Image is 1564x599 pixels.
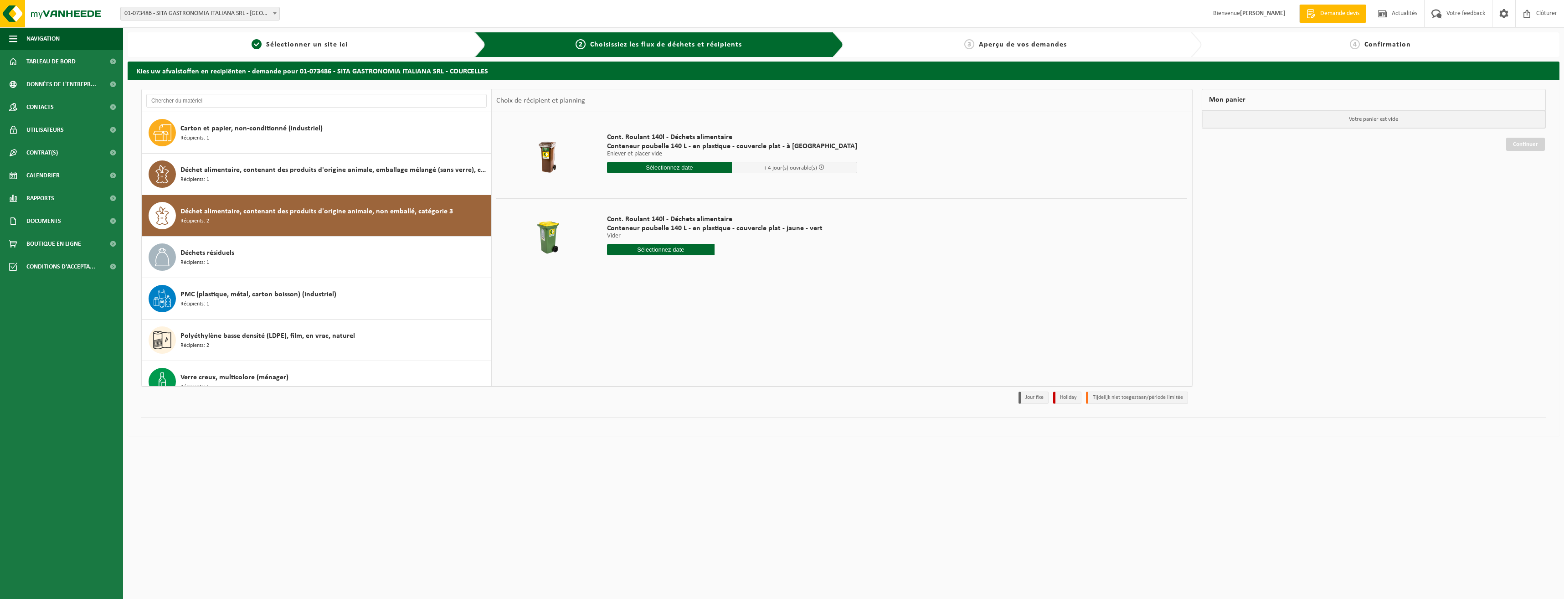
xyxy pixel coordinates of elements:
span: 01-073486 - SITA GASTRONOMIA ITALIANA SRL - COURCELLES [120,7,280,21]
div: Mon panier [1202,89,1546,111]
button: Verre creux, multicolore (ménager) Récipients: 1 [142,361,491,402]
button: Déchet alimentaire, contenant des produits d'origine animale, non emballé, catégorie 3 Récipients: 2 [142,195,491,237]
span: Verre creux, multicolore (ménager) [180,372,288,383]
input: Chercher du matériel [146,94,487,108]
span: Polyéthylène basse densité (LDPE), film, en vrac, naturel [180,330,355,341]
span: Contrat(s) [26,141,58,164]
span: Documents [26,210,61,232]
span: Calendrier [26,164,60,187]
span: Déchet alimentaire, contenant des produits d'origine animale, non emballé, catégorie 3 [180,206,453,217]
span: Tableau de bord [26,50,76,73]
span: Déchets résiduels [180,248,234,258]
span: + 4 jour(s) ouvrable(s) [764,165,817,171]
span: Utilisateurs [26,119,64,141]
span: PMC (plastique, métal, carton boisson) (industriel) [180,289,336,300]
span: Récipients: 1 [180,134,209,143]
span: Récipients: 2 [180,341,209,350]
span: Récipients: 1 [180,176,209,184]
span: 4 [1350,39,1360,49]
span: Conditions d'accepta... [26,255,95,278]
span: Récipients: 2 [180,217,209,226]
span: Aperçu de vos demandes [979,41,1067,48]
span: 01-073486 - SITA GASTRONOMIA ITALIANA SRL - COURCELLES [121,7,279,20]
span: 2 [576,39,586,49]
span: Demande devis [1318,9,1362,18]
div: Choix de récipient et planning [492,89,590,112]
p: Vider [607,233,823,239]
button: Carton et papier, non-conditionné (industriel) Récipients: 1 [142,112,491,154]
span: 3 [964,39,974,49]
a: Continuer [1506,138,1545,151]
span: Déchet alimentaire, contenant des produits d'origine animale, emballage mélangé (sans verre), cat 3 [180,165,489,176]
button: PMC (plastique, métal, carton boisson) (industriel) Récipients: 1 [142,278,491,320]
button: Déchet alimentaire, contenant des produits d'origine animale, emballage mélangé (sans verre), cat... [142,154,491,195]
span: Carton et papier, non-conditionné (industriel) [180,123,323,134]
p: Votre panier est vide [1202,111,1546,128]
p: Enlever et placer vide [607,151,857,157]
span: Récipients: 1 [180,383,209,392]
a: Demande devis [1299,5,1366,23]
span: Conteneur poubelle 140 L - en plastique - couvercle plat - jaune - vert [607,224,823,233]
span: Récipients: 1 [180,300,209,309]
strong: [PERSON_NAME] [1240,10,1286,17]
input: Sélectionnez date [607,162,732,173]
span: Rapports [26,187,54,210]
li: Holiday [1053,392,1081,404]
span: Confirmation [1364,41,1411,48]
span: Cont. Roulant 140l - Déchets alimentaire [607,215,823,224]
span: Boutique en ligne [26,232,81,255]
li: Tijdelijk niet toegestaan/période limitée [1086,392,1188,404]
span: Sélectionner un site ici [266,41,348,48]
span: 1 [252,39,262,49]
span: Données de l'entrepr... [26,73,96,96]
button: Déchets résiduels Récipients: 1 [142,237,491,278]
span: Navigation [26,27,60,50]
span: Récipients: 1 [180,258,209,267]
button: Polyéthylène basse densité (LDPE), film, en vrac, naturel Récipients: 2 [142,320,491,361]
h2: Kies uw afvalstoffen en recipiënten - demande pour 01-073486 - SITA GASTRONOMIA ITALIANA SRL - CO... [128,62,1559,79]
li: Jour fixe [1019,392,1049,404]
span: Conteneur poubelle 140 L - en plastique - couvercle plat - à [GEOGRAPHIC_DATA] [607,142,857,151]
span: Contacts [26,96,54,119]
span: Cont. Roulant 140l - Déchets alimentaire [607,133,857,142]
input: Sélectionnez date [607,244,715,255]
a: 1Sélectionner un site ici [132,39,468,50]
span: Choisissiez les flux de déchets et récipients [590,41,742,48]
